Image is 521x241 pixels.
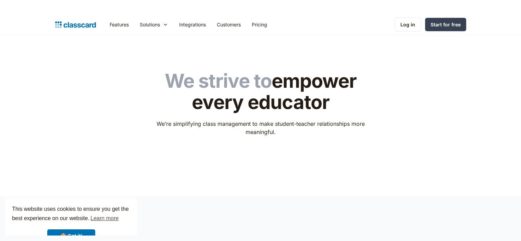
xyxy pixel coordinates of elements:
div: cookieconsent [5,198,137,236]
h1: empower every educator [152,71,369,113]
span: This website uses cookies to ensure you get the best experience on our website. [12,205,131,224]
a: Customers [211,17,246,32]
a: Pricing [246,17,273,32]
a: home [55,20,96,29]
div: Solutions [140,21,160,28]
a: learn more about cookies [89,213,120,224]
div: Start for free [431,21,461,28]
p: We’re simplifying class management to make student-teacher relationships more meaningful. [152,120,369,136]
a: Log in [395,17,421,32]
a: Integrations [174,17,211,32]
a: Features [104,17,134,32]
a: Start for free [425,18,466,31]
div: Solutions [134,17,174,32]
span: We strive to [165,69,272,93]
div: Log in [400,21,415,28]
